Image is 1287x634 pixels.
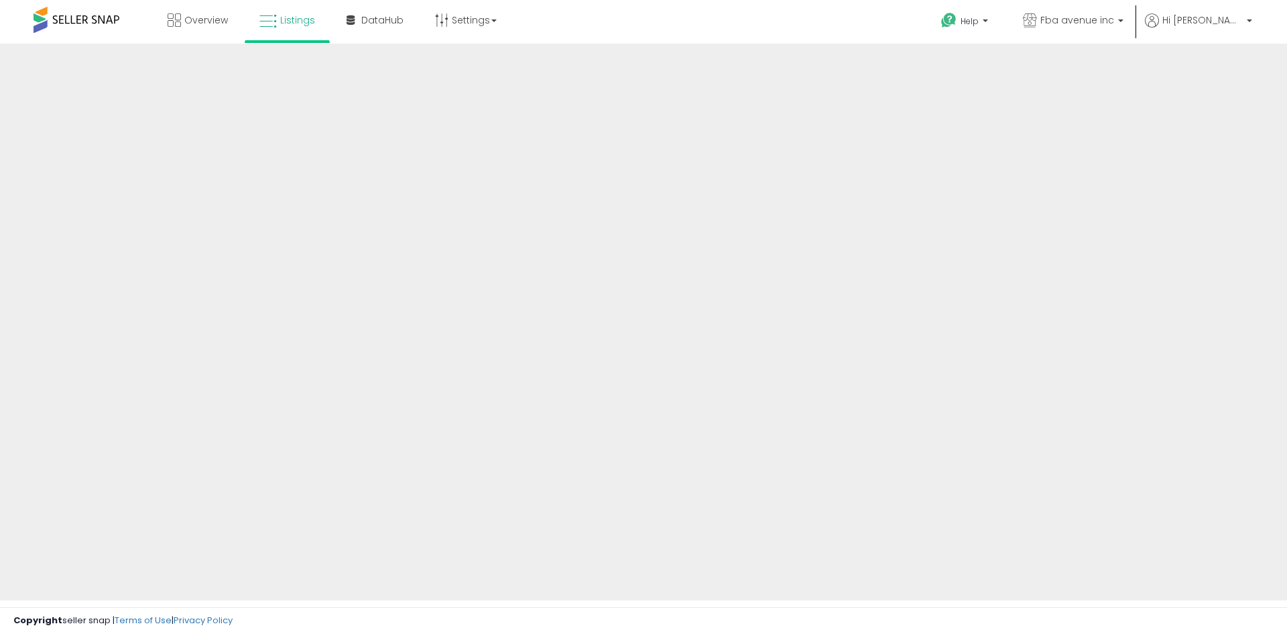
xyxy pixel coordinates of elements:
span: Listings [280,13,315,27]
a: Hi [PERSON_NAME] [1145,13,1252,44]
span: Overview [184,13,228,27]
span: Fba avenue inc [1040,13,1114,27]
span: Hi [PERSON_NAME] [1162,13,1243,27]
span: Help [961,15,979,27]
i: Get Help [940,12,957,29]
a: Help [930,2,1001,44]
span: DataHub [361,13,404,27]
